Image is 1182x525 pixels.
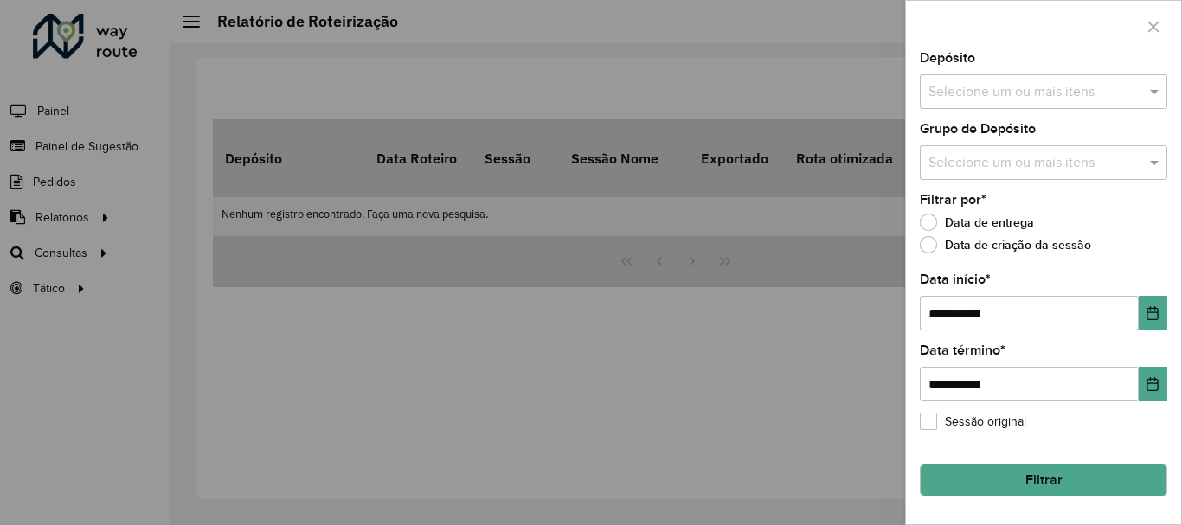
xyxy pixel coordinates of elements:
[920,189,986,210] label: Filtrar por
[920,413,1026,431] label: Sessão original
[920,214,1034,231] label: Data de entrega
[1139,367,1167,401] button: Choose Date
[920,340,1005,361] label: Data término
[920,269,991,290] label: Data início
[920,118,1036,139] label: Grupo de Depósito
[920,464,1167,496] button: Filtrar
[1139,296,1167,330] button: Choose Date
[920,236,1091,253] label: Data de criação da sessão
[920,48,975,68] label: Depósito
